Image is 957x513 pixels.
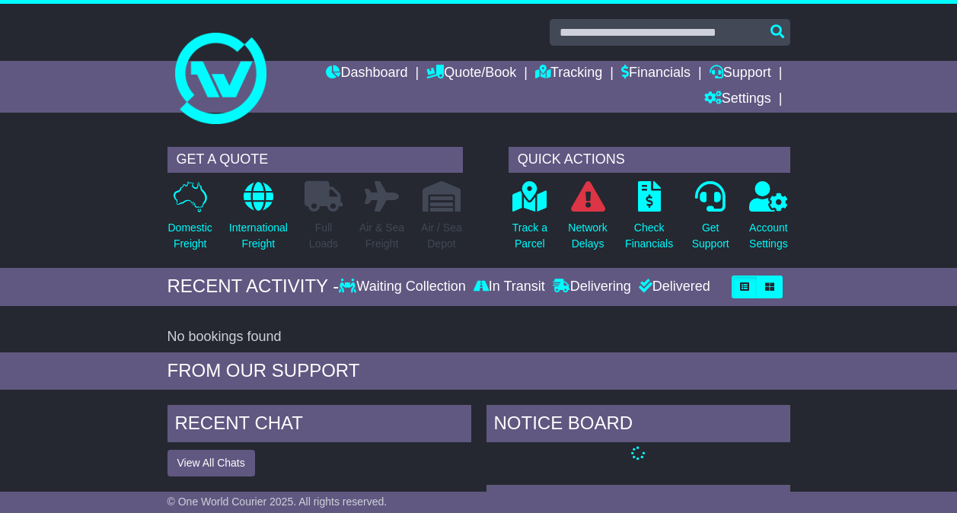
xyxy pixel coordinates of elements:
[749,220,788,252] p: Account Settings
[167,180,213,260] a: DomesticFreight
[167,147,463,173] div: GET A QUOTE
[167,329,790,346] div: No bookings found
[748,180,789,260] a: AccountSettings
[621,61,691,87] a: Financials
[167,405,471,446] div: RECENT CHAT
[167,276,340,298] div: RECENT ACTIVITY -
[228,180,289,260] a: InternationalFreight
[339,279,469,295] div: Waiting Collection
[549,279,635,295] div: Delivering
[512,220,547,252] p: Track a Parcel
[567,180,608,260] a: NetworkDelays
[229,220,288,252] p: International Freight
[512,180,548,260] a: Track aParcel
[624,180,674,260] a: CheckFinancials
[691,180,730,260] a: GetSupport
[509,147,790,173] div: QUICK ACTIONS
[359,220,404,252] p: Air & Sea Freight
[568,220,607,252] p: Network Delays
[426,61,516,87] a: Quote/Book
[167,495,388,508] span: © One World Courier 2025. All rights reserved.
[421,220,462,252] p: Air / Sea Depot
[486,405,790,446] div: NOTICE BOARD
[326,61,407,87] a: Dashboard
[635,279,710,295] div: Delivered
[305,220,343,252] p: Full Loads
[167,450,255,476] button: View All Chats
[692,220,729,252] p: Get Support
[704,87,771,113] a: Settings
[168,220,212,252] p: Domestic Freight
[625,220,673,252] p: Check Financials
[470,279,549,295] div: In Transit
[710,61,771,87] a: Support
[167,360,790,382] div: FROM OUR SUPPORT
[535,61,602,87] a: Tracking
